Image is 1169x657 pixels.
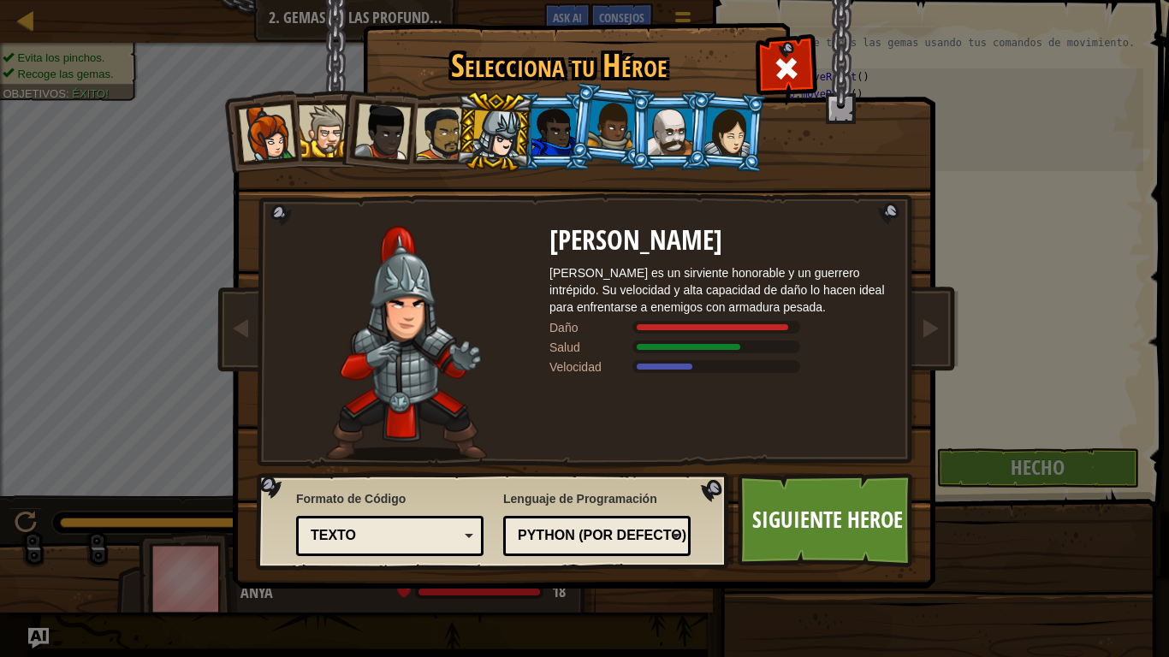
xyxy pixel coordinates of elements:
[549,319,892,336] div: Ofertas 180% of listed Guerrero weapon damage.
[549,264,892,316] div: [PERSON_NAME] es un sirviente honorable y un guerrero intrépido. Su velocidad y alta capacidad de...
[454,91,535,173] li: Hattori Hanzo
[738,473,917,567] a: Siguiente Heroe
[296,490,484,507] span: Formato de Código
[549,358,892,376] div: Se mueve a 8 metros por segundo.
[396,92,475,171] li: Alejandro El Duelista
[326,226,486,461] img: samurai.pose.png
[513,92,590,170] li: Gordon el Firme
[549,319,635,336] div: Daño
[311,526,459,546] div: Texto
[518,526,666,546] div: Python (Por defecto)
[685,90,768,173] li: Illia Forjaescudos
[549,358,635,376] div: Velocidad
[549,339,892,356] div: Ganancias 71% of listed Guerrero salud de armadura.
[366,48,751,84] h1: Selecciona tu Héroe
[549,339,635,356] div: Salud
[630,92,707,170] li: Okar PiesdeTrueno
[281,90,358,168] li: Señor Tharin Puñotrueno
[503,490,691,507] span: Lenguaje de Programación
[256,473,733,571] img: language-selector-background.png
[219,89,303,173] li: Capitana Anya Weston
[335,86,419,170] li: Dama Ida Corazón Justo
[567,82,652,168] li: Arryn Muro de piedra
[549,226,892,256] h2: [PERSON_NAME]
